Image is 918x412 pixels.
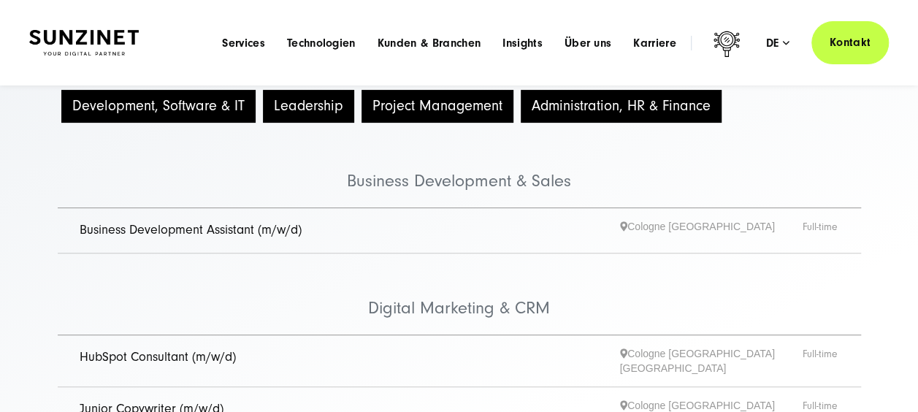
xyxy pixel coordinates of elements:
a: Über uns [565,36,612,50]
button: Project Management [362,90,513,123]
span: Full-time [803,346,839,375]
a: Kontakt [811,21,889,64]
span: Cologne [GEOGRAPHIC_DATA] [620,219,803,242]
a: Insights [502,36,543,50]
button: Development, Software & IT [61,90,256,123]
a: HubSpot Consultant (m/w/d) [80,349,236,365]
span: Full-time [803,219,839,242]
a: Kunden & Branchen [378,36,481,50]
span: Cologne [GEOGRAPHIC_DATA] [GEOGRAPHIC_DATA] [620,346,803,375]
a: Business Development Assistant (m/w/d) [80,222,302,237]
a: Karriere [633,36,676,50]
a: Technologien [287,36,356,50]
div: de [766,36,789,50]
li: Business Development & Sales [58,126,861,208]
button: Leadership [263,90,354,123]
a: Services [222,36,265,50]
li: Digital Marketing & CRM [58,253,861,335]
button: Administration, HR & Finance [521,90,722,123]
img: SUNZINET Full Service Digital Agentur [29,30,139,56]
